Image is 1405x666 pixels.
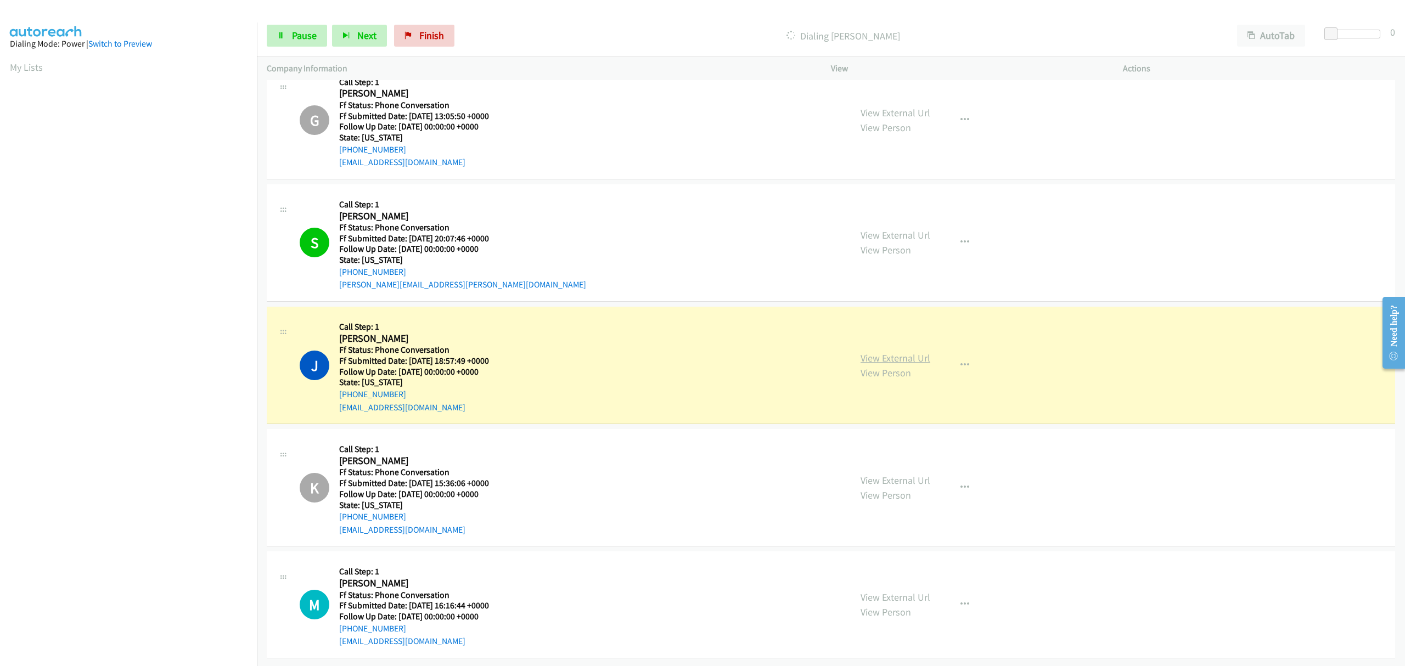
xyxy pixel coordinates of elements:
[339,199,586,210] h5: Call Step: 1
[861,366,911,379] a: View Person
[339,444,503,455] h5: Call Step: 1
[339,233,586,244] h5: Ff Submitted Date: [DATE] 20:07:46 +0000
[339,524,465,535] a: [EMAIL_ADDRESS][DOMAIN_NAME]
[861,606,911,618] a: View Person
[339,267,406,277] a: [PHONE_NUMBER]
[292,29,317,42] span: Pause
[339,355,503,366] h5: Ff Submitted Date: [DATE] 18:57:49 +0000
[419,29,444,42] span: Finish
[339,600,489,611] h5: Ff Submitted Date: [DATE] 16:16:44 +0000
[339,478,503,489] h5: Ff Submitted Date: [DATE] 15:36:06 +0000
[339,389,406,399] a: [PHONE_NUMBER]
[339,377,503,388] h5: State: [US_STATE]
[861,244,911,256] a: View Person
[267,62,811,75] p: Company Information
[861,229,930,241] a: View External Url
[339,467,503,478] h5: Ff Status: Phone Conversation
[88,38,152,49] a: Switch to Preview
[300,590,329,619] div: The call is yet to be attempted
[357,29,376,42] span: Next
[1330,30,1380,38] div: Delay between calls (in seconds)
[339,244,586,255] h5: Follow Up Date: [DATE] 00:00:00 +0000
[861,106,930,119] a: View External Url
[339,402,465,413] a: [EMAIL_ADDRESS][DOMAIN_NAME]
[339,100,503,111] h5: Ff Status: Phone Conversation
[339,77,503,88] h5: Call Step: 1
[339,121,503,132] h5: Follow Up Date: [DATE] 00:00:00 +0000
[10,61,43,74] a: My Lists
[861,489,911,501] a: View Person
[339,623,406,634] a: [PHONE_NUMBER]
[339,332,503,345] h2: [PERSON_NAME]
[861,121,911,134] a: View Person
[469,29,1217,43] p: Dialing [PERSON_NAME]
[339,500,503,511] h5: State: [US_STATE]
[267,25,327,47] a: Pause
[339,111,503,122] h5: Ff Submitted Date: [DATE] 13:05:50 +0000
[300,590,329,619] h1: M
[339,611,489,622] h5: Follow Up Date: [DATE] 00:00:00 +0000
[1237,25,1305,47] button: AutoTab
[339,279,586,290] a: [PERSON_NAME][EMAIL_ADDRESS][PERSON_NAME][DOMAIN_NAME]
[339,132,503,143] h5: State: [US_STATE]
[10,37,247,50] div: Dialing Mode: Power |
[339,255,586,266] h5: State: [US_STATE]
[300,351,329,380] h1: J
[339,144,406,155] a: [PHONE_NUMBER]
[332,25,387,47] button: Next
[339,157,465,167] a: [EMAIL_ADDRESS][DOMAIN_NAME]
[339,210,503,223] h2: [PERSON_NAME]
[861,352,930,364] a: View External Url
[300,473,329,503] h1: K
[339,87,503,100] h2: [PERSON_NAME]
[1123,62,1395,75] p: Actions
[339,511,406,522] a: [PHONE_NUMBER]
[1390,25,1395,39] div: 0
[339,590,489,601] h5: Ff Status: Phone Conversation
[339,455,503,467] h2: [PERSON_NAME]
[10,84,257,606] iframe: Dialpad
[339,577,489,590] h2: [PERSON_NAME]
[300,105,329,135] h1: G
[861,591,930,603] a: View External Url
[300,228,329,257] h1: S
[339,489,503,500] h5: Follow Up Date: [DATE] 00:00:00 +0000
[861,474,930,487] a: View External Url
[831,62,1103,75] p: View
[339,321,503,332] h5: Call Step: 1
[339,636,465,646] a: [EMAIL_ADDRESS][DOMAIN_NAME]
[339,566,489,577] h5: Call Step: 1
[339,222,586,233] h5: Ff Status: Phone Conversation
[339,366,503,377] h5: Follow Up Date: [DATE] 00:00:00 +0000
[394,25,454,47] a: Finish
[339,345,503,355] h5: Ff Status: Phone Conversation
[1374,289,1405,376] iframe: Resource Center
